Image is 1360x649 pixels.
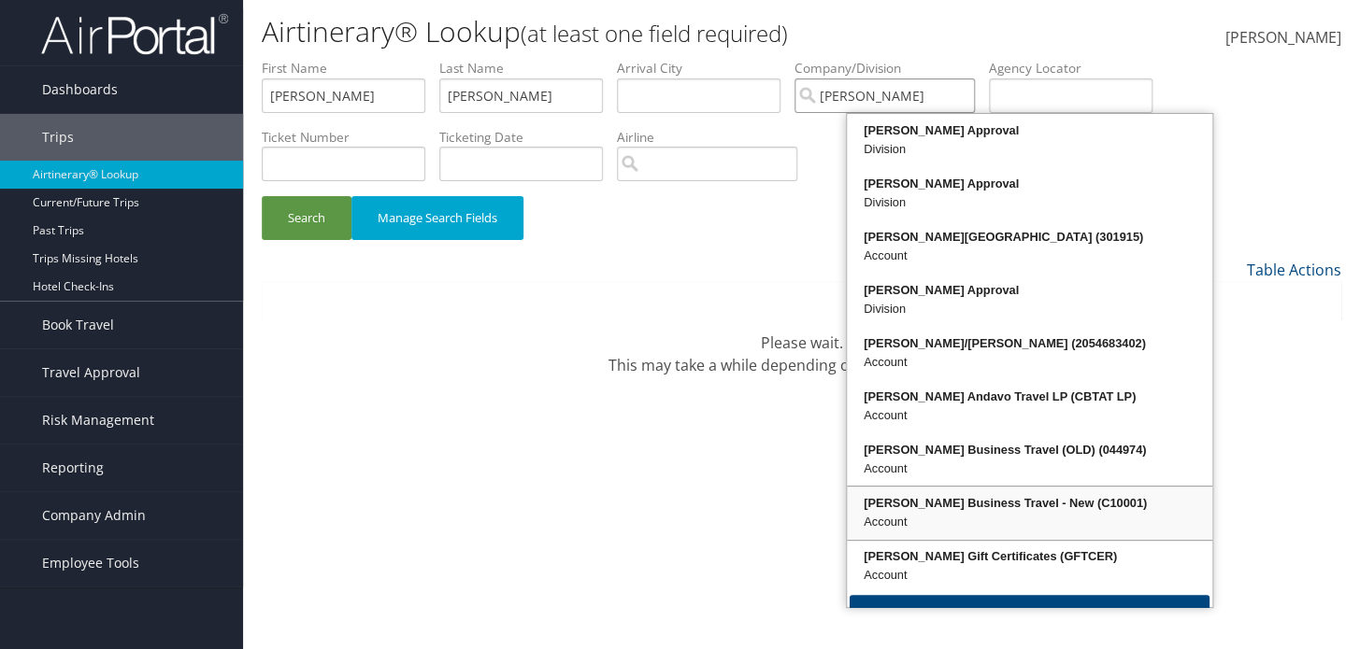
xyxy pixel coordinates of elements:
label: Last Name [439,59,617,78]
span: Book Travel [42,302,114,348]
div: [PERSON_NAME] Gift Certificates (GFTCER) [850,547,1210,566]
span: [PERSON_NAME] [1225,27,1341,48]
h1: Airtinerary® Lookup [262,12,981,51]
div: Account [850,513,1210,531]
button: Search [262,196,351,240]
div: Account [850,566,1210,585]
span: Reporting [42,444,104,491]
div: Account [850,247,1210,265]
span: Company Admin [42,492,146,539]
div: [PERSON_NAME][GEOGRAPHIC_DATA] (301915) [850,228,1210,247]
div: Division [850,300,1210,318]
div: [PERSON_NAME] Andavo Travel LP (CBTAT LP) [850,388,1210,406]
label: Airline [617,128,811,147]
button: Manage Search Fields [351,196,523,240]
span: Dashboards [42,66,118,113]
div: [PERSON_NAME] Approval [850,281,1210,300]
span: Employee Tools [42,540,139,586]
div: Account [850,459,1210,478]
label: Arrival City [617,59,795,78]
div: [PERSON_NAME] Approval [850,175,1210,193]
div: Account [850,406,1210,425]
label: Agency Locator [989,59,1167,78]
div: [PERSON_NAME] Approval [850,121,1210,140]
img: airportal-logo.png [41,12,228,56]
label: Ticketing Date [439,128,617,147]
a: Table Actions [1247,260,1341,280]
div: Account [850,353,1210,372]
label: Ticket Number [262,128,439,147]
span: Risk Management [42,397,154,444]
div: [PERSON_NAME] Business Travel - New (C10001) [850,494,1210,513]
div: [PERSON_NAME]/[PERSON_NAME] (2054683402) [850,334,1210,353]
span: Trips [42,114,74,161]
div: Please wait. This may take a while depending on your search filters. [262,309,1341,376]
div: Division [850,193,1210,212]
label: Company/Division [795,59,989,78]
small: (at least one field required) [521,18,788,49]
div: Division [850,140,1210,159]
label: First Name [262,59,439,78]
span: Travel Approval [42,349,140,396]
button: More Results [850,595,1210,642]
a: [PERSON_NAME] [1225,9,1341,67]
div: [PERSON_NAME] Business Travel (OLD) (044974) [850,441,1210,459]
